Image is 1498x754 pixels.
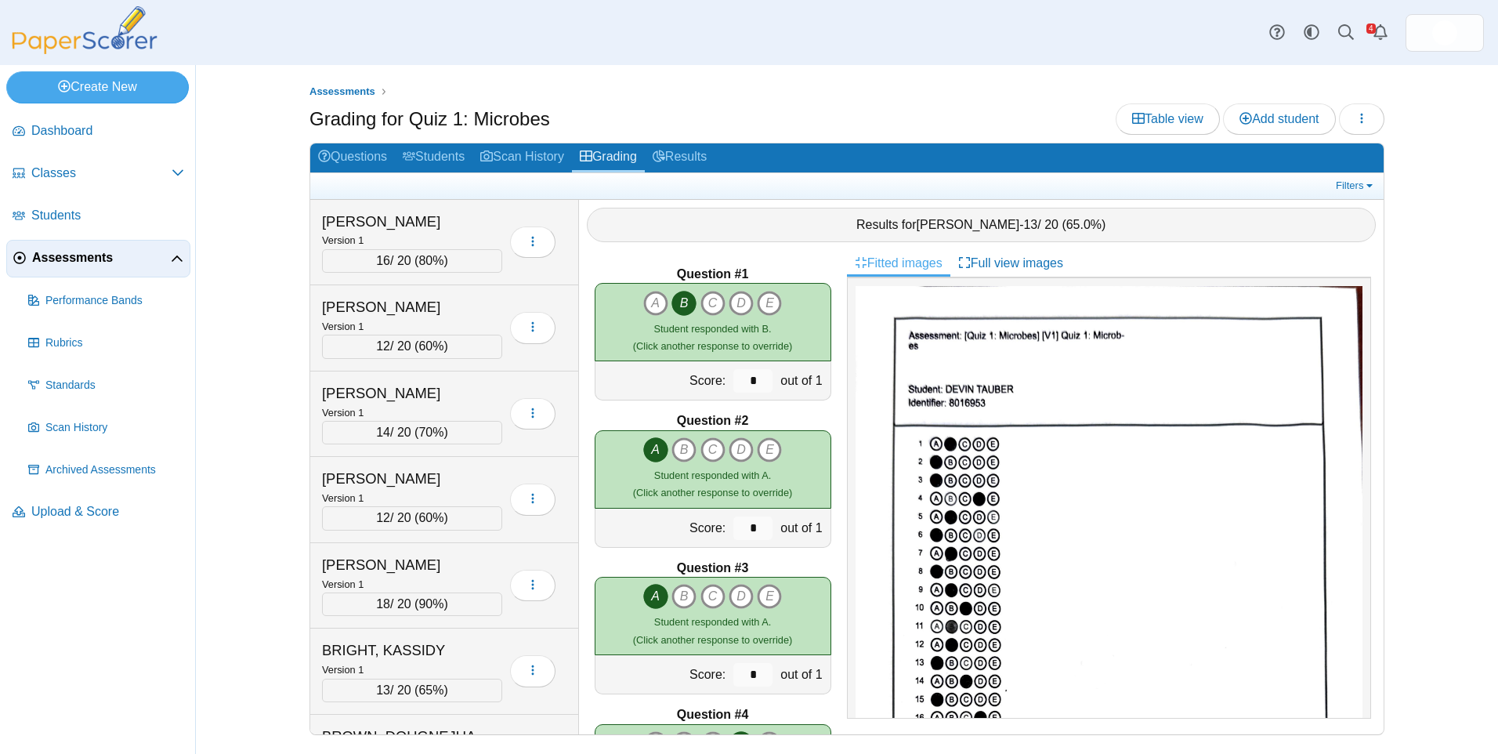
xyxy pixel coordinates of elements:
i: E [757,584,782,609]
span: Micah Willis [1432,20,1457,45]
i: C [700,291,725,316]
i: B [671,584,697,609]
div: / 20 ( ) [322,506,502,530]
i: B [671,437,697,462]
small: Version 1 [322,578,364,590]
div: [PERSON_NAME] [322,212,479,232]
small: (Click another response to override) [633,616,792,645]
div: [PERSON_NAME] [322,297,479,317]
a: Fitted images [847,250,950,277]
span: Performance Bands [45,293,184,309]
div: out of 1 [776,509,830,547]
small: (Click another response to override) [633,323,792,352]
i: E [757,291,782,316]
span: 16 [376,254,390,267]
span: Students [31,207,184,224]
span: [PERSON_NAME] [917,218,1020,231]
span: 13 [376,683,390,697]
a: Archived Assessments [22,451,190,489]
b: Question #4 [677,706,749,723]
i: A [643,437,668,462]
div: BROWN, DOUGNEJUA [322,727,479,747]
a: Grading [572,143,645,172]
small: Version 1 [322,664,364,676]
i: D [729,291,754,316]
span: 90% [418,597,443,611]
span: 13 [1023,218,1037,231]
div: out of 1 [776,361,830,400]
span: Classes [31,165,172,182]
span: Scan History [45,420,184,436]
span: 60% [418,511,443,524]
span: Student responded with A. [654,469,771,481]
span: Dashboard [31,122,184,140]
b: Question #2 [677,412,749,430]
a: Assessments [306,82,379,102]
a: Questions [310,143,395,172]
span: 70% [418,426,443,439]
a: Add student [1223,103,1335,135]
span: 14 [376,426,390,439]
span: 18 [376,597,390,611]
div: [PERSON_NAME] [322,383,479,404]
small: Version 1 [322,492,364,504]
a: Classes [6,155,190,193]
a: Scan History [472,143,572,172]
a: Alerts [1363,16,1398,50]
span: Add student [1239,112,1319,125]
span: 65.0% [1066,218,1102,231]
div: Results for - / 20 ( ) [587,208,1377,242]
a: Assessments [6,240,190,277]
h1: Grading for Quiz 1: Microbes [309,106,550,132]
span: 80% [418,254,443,267]
div: Score: [595,655,730,694]
span: 12 [376,339,390,353]
div: / 20 ( ) [322,421,502,444]
span: Standards [45,378,184,393]
div: / 20 ( ) [322,593,502,616]
a: Students [6,198,190,235]
b: Question #1 [677,266,749,283]
a: Full view images [950,250,1071,277]
a: Dashboard [6,113,190,150]
span: 12 [376,511,390,524]
i: A [643,584,668,609]
span: Student responded with A. [654,616,771,628]
a: Filters [1332,178,1380,194]
span: 65% [418,683,443,697]
a: PaperScorer [6,43,163,56]
i: C [700,584,725,609]
a: Standards [22,367,190,404]
span: Rubrics [45,335,184,351]
a: Performance Bands [22,282,190,320]
span: Assessments [32,249,171,266]
small: (Click another response to override) [633,469,792,498]
div: [PERSON_NAME] [322,555,479,575]
span: Assessments [309,85,375,97]
a: Results [645,143,715,172]
b: Question #3 [677,560,749,577]
img: ps.hreErqNOxSkiDGg1 [1432,20,1457,45]
span: Table view [1132,112,1203,125]
div: Score: [595,361,730,400]
div: BRIGHT, KASSIDY [322,640,479,661]
a: Students [395,143,472,172]
span: Upload & Score [31,503,184,520]
small: Version 1 [322,407,364,419]
i: D [729,584,754,609]
a: Rubrics [22,324,190,362]
i: E [757,437,782,462]
i: B [671,291,697,316]
div: / 20 ( ) [322,335,502,358]
small: Version 1 [322,321,364,332]
i: C [700,437,725,462]
span: Student responded with B. [654,323,772,335]
span: Archived Assessments [45,462,184,478]
img: PaperScorer [6,6,163,54]
span: 60% [418,339,443,353]
div: Score: [595,509,730,547]
a: Table view [1116,103,1220,135]
a: Scan History [22,409,190,447]
a: Upload & Score [6,494,190,531]
a: ps.hreErqNOxSkiDGg1 [1406,14,1484,52]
